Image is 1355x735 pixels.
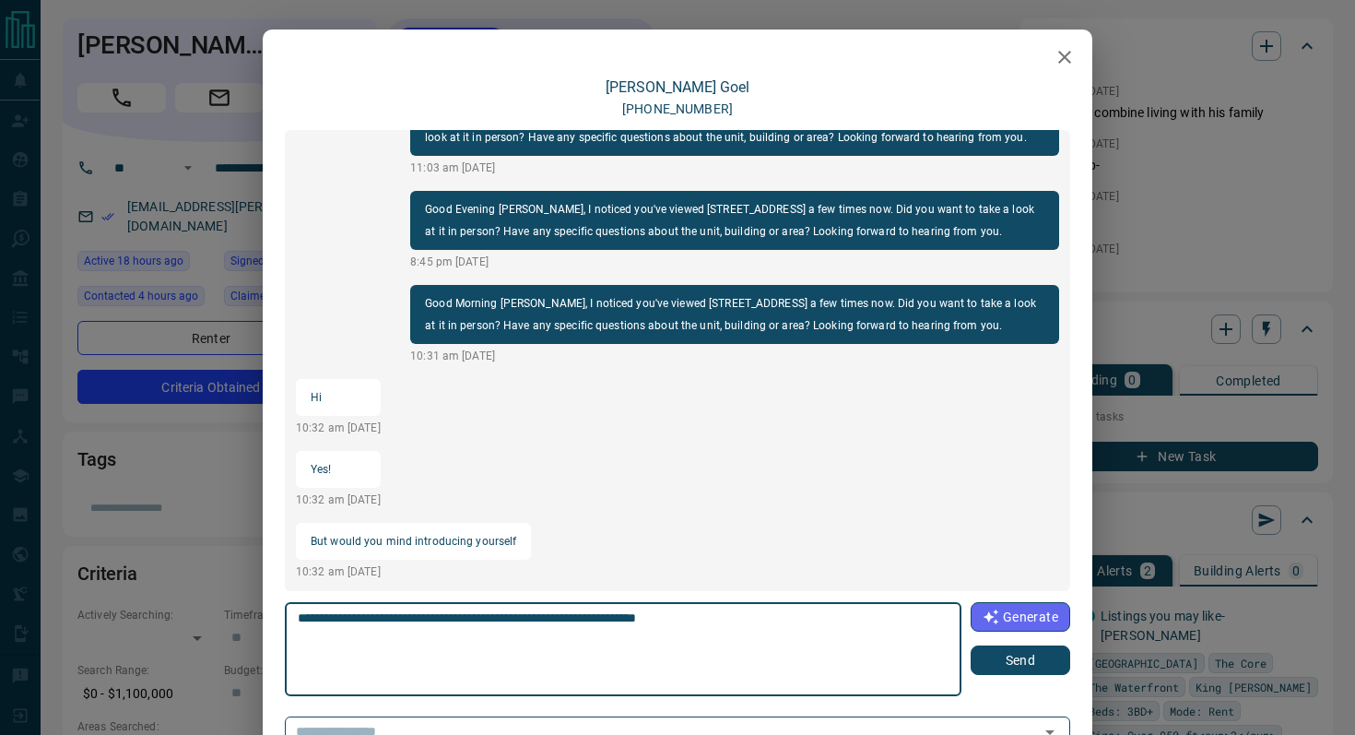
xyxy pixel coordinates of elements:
[425,292,1044,337] p: Good Morning [PERSON_NAME], I noticed you've viewed [STREET_ADDRESS] a few times now. Did you wan...
[296,563,531,580] p: 10:32 am [DATE]
[410,254,1059,270] p: 8:45 pm [DATE]
[311,458,366,480] p: Yes!
[971,646,1070,675] button: Send
[311,530,516,552] p: But would you mind introducing yourself
[606,78,749,96] a: [PERSON_NAME] Goel
[410,348,1059,364] p: 10:31 am [DATE]
[410,160,1059,176] p: 11:03 am [DATE]
[296,492,381,508] p: 10:32 am [DATE]
[425,198,1044,243] p: Good Evening [PERSON_NAME], I noticed you've viewed [STREET_ADDRESS] a few times now. Did you wan...
[971,602,1070,632] button: Generate
[311,386,366,409] p: Hi
[622,100,733,119] p: [PHONE_NUMBER]
[296,420,381,436] p: 10:32 am [DATE]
